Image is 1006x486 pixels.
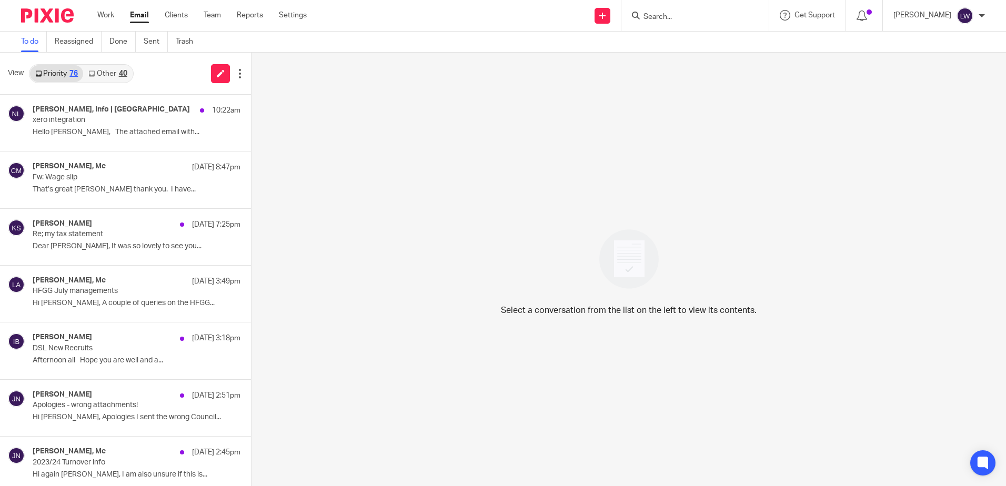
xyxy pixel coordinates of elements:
[33,356,240,365] p: Afternoon all Hope you are well and a...
[192,447,240,458] p: [DATE] 2:45pm
[109,32,136,52] a: Done
[33,185,240,194] p: That’s great [PERSON_NAME] thank you. I have...
[8,105,25,122] img: svg%3E
[33,287,199,296] p: HFGG July managements
[957,7,973,24] img: svg%3E
[237,10,263,21] a: Reports
[501,304,757,317] p: Select a conversation from the list on the left to view its contents.
[144,32,168,52] a: Sent
[33,333,92,342] h4: [PERSON_NAME]
[33,230,199,239] p: Re; my tax statement
[192,219,240,230] p: [DATE] 7:25pm
[8,447,25,464] img: svg%3E
[176,32,201,52] a: Trash
[33,162,106,171] h4: [PERSON_NAME], Me
[21,8,74,23] img: Pixie
[119,70,127,77] div: 40
[33,344,199,353] p: DSL New Recruits
[893,10,951,21] p: [PERSON_NAME]
[83,65,132,82] a: Other40
[204,10,221,21] a: Team
[69,70,78,77] div: 76
[279,10,307,21] a: Settings
[33,276,106,285] h4: [PERSON_NAME], Me
[33,242,240,251] p: Dear [PERSON_NAME], It was so lovely to see you...
[8,390,25,407] img: svg%3E
[55,32,102,52] a: Reassigned
[794,12,835,19] span: Get Support
[8,162,25,179] img: svg%3E
[8,333,25,350] img: svg%3E
[33,447,106,456] h4: [PERSON_NAME], Me
[33,219,92,228] h4: [PERSON_NAME]
[97,10,114,21] a: Work
[30,65,83,82] a: Priority76
[33,390,92,399] h4: [PERSON_NAME]
[192,276,240,287] p: [DATE] 3:49pm
[8,219,25,236] img: svg%3E
[642,13,737,22] input: Search
[592,222,666,296] img: image
[21,32,47,52] a: To do
[33,173,199,182] p: Fw: Wage slip
[33,413,240,422] p: Hi [PERSON_NAME], Apologies I sent the wrong Council...
[192,390,240,401] p: [DATE] 2:51pm
[33,128,240,137] p: Hello [PERSON_NAME], The attached email with...
[33,105,190,114] h4: [PERSON_NAME], Info | [GEOGRAPHIC_DATA]
[192,333,240,343] p: [DATE] 3:18pm
[33,401,199,410] p: Apologies - wrong attachments!
[130,10,149,21] a: Email
[33,458,199,467] p: 2023/24 Turnover info
[212,105,240,116] p: 10:22am
[192,162,240,173] p: [DATE] 8:47pm
[33,470,240,479] p: Hi again [PERSON_NAME], I am also unsure if this is...
[33,299,240,308] p: Hi [PERSON_NAME], A couple of queries on the HFGG...
[8,276,25,293] img: svg%3E
[33,116,199,125] p: xero integration
[8,68,24,79] span: View
[165,10,188,21] a: Clients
